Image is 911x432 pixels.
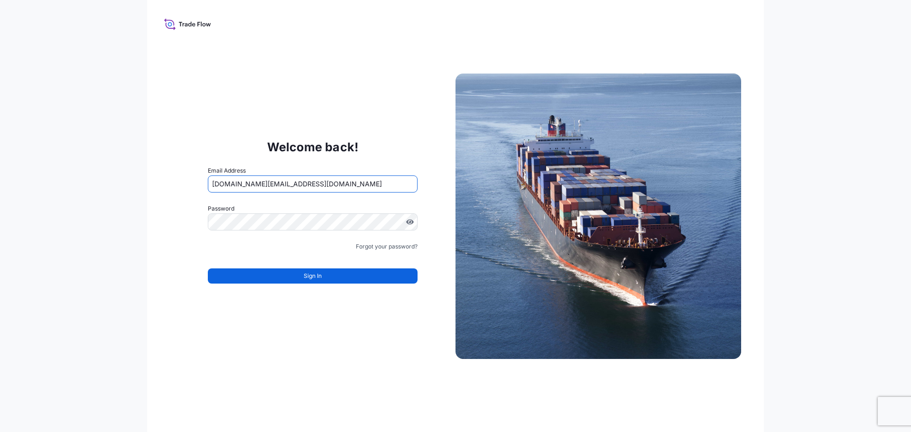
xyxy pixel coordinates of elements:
a: Forgot your password? [356,242,418,251]
button: Show password [406,218,414,226]
label: Email Address [208,166,246,175]
img: Ship illustration [455,74,741,359]
p: Welcome back! [267,139,359,155]
input: example@gmail.com [208,175,418,193]
span: Sign In [304,271,322,281]
label: Password [208,204,418,213]
button: Sign In [208,268,418,284]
